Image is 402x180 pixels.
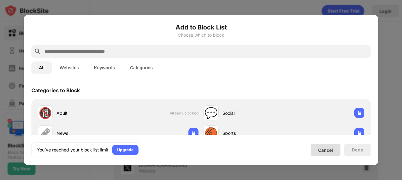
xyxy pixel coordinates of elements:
div: 🏀 [204,127,218,140]
h6: Add to Block List [31,23,371,32]
img: search.svg [34,48,41,55]
div: Adult [57,110,118,116]
span: Already blocked [170,111,198,115]
div: Upgrade [117,147,133,153]
div: Social [222,110,284,116]
button: Websites [52,61,86,74]
div: You’ve reached your block list limit [37,147,108,153]
div: Cancel [318,147,333,153]
div: 🔞 [39,107,52,119]
div: 💬 [204,107,218,119]
button: Categories [122,61,160,74]
div: News [57,130,118,136]
button: All [31,61,52,74]
div: 🗞 [40,127,51,140]
div: Choose which to block [31,33,371,38]
div: Sports [222,130,284,136]
div: Done [352,147,363,152]
div: Categories to Block [31,87,80,93]
button: Keywords [86,61,122,74]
